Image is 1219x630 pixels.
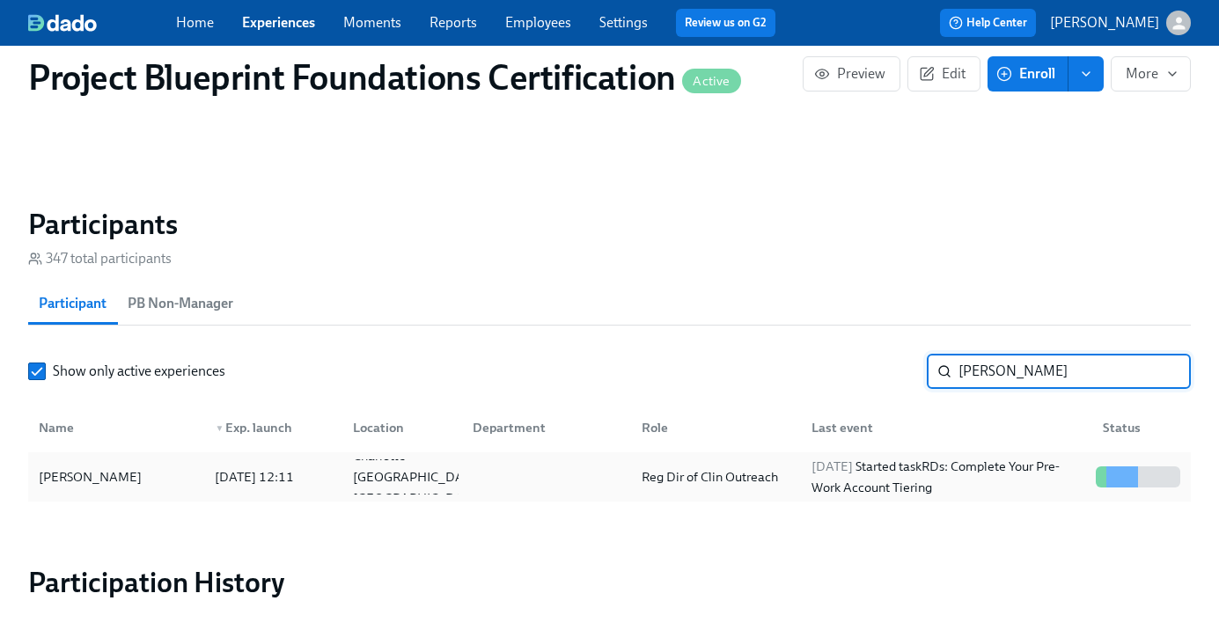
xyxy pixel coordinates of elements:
span: More [1126,65,1176,83]
img: dado [28,14,97,32]
div: Status [1089,410,1187,445]
div: Reg Dir of Clin Outreach [635,466,797,487]
a: dado [28,14,176,32]
h2: Participants [28,207,1191,242]
a: Review us on G2 [685,14,767,32]
div: Status [1096,417,1187,438]
button: [PERSON_NAME] [1050,11,1191,35]
div: Last event [804,417,1089,438]
div: Location [346,417,459,438]
button: Review us on G2 [676,9,775,37]
button: More [1111,56,1191,92]
button: Edit [907,56,980,92]
a: Moments [343,14,401,31]
div: Department [466,417,628,438]
span: Enroll [1000,65,1055,83]
span: Active [682,75,740,88]
div: Exp. launch [208,417,338,438]
div: Role [635,417,797,438]
input: Search by name [958,354,1191,389]
button: Help Center [940,9,1036,37]
div: [DATE] 12:11 [208,466,338,487]
div: Role [628,410,797,445]
div: [PERSON_NAME] [32,466,149,487]
span: Edit [922,65,966,83]
a: Employees [505,14,571,31]
div: Started task RDs: Complete Your Pre-Work Account Tiering [804,456,1089,498]
div: Charlotte [GEOGRAPHIC_DATA] [GEOGRAPHIC_DATA] [346,445,489,509]
div: Location [339,410,459,445]
span: [DATE] [811,458,853,474]
div: ▼Exp. launch [201,410,338,445]
button: enroll [1068,56,1104,92]
span: Help Center [949,14,1027,32]
span: ▼ [215,424,224,433]
h1: Project Blueprint Foundations Certification [28,56,741,99]
a: Experiences [242,14,315,31]
div: [PERSON_NAME][DATE] 12:11Charlotte [GEOGRAPHIC_DATA] [GEOGRAPHIC_DATA]Reg Dir of Clin Outreach[DA... [28,452,1191,502]
span: PB Non-Manager [128,291,233,316]
div: Name [32,417,201,438]
a: Settings [599,14,648,31]
div: Department [459,410,628,445]
div: Name [32,410,201,445]
a: Reports [430,14,477,31]
button: Enroll [988,56,1068,92]
h2: Participation History [28,565,1191,600]
div: Last event [797,410,1089,445]
span: Preview [818,65,885,83]
span: Show only active experiences [53,362,225,381]
div: 347 total participants [28,249,172,268]
button: Preview [803,56,900,92]
p: [PERSON_NAME] [1050,13,1159,33]
a: Home [176,14,214,31]
span: Participant [39,291,106,316]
